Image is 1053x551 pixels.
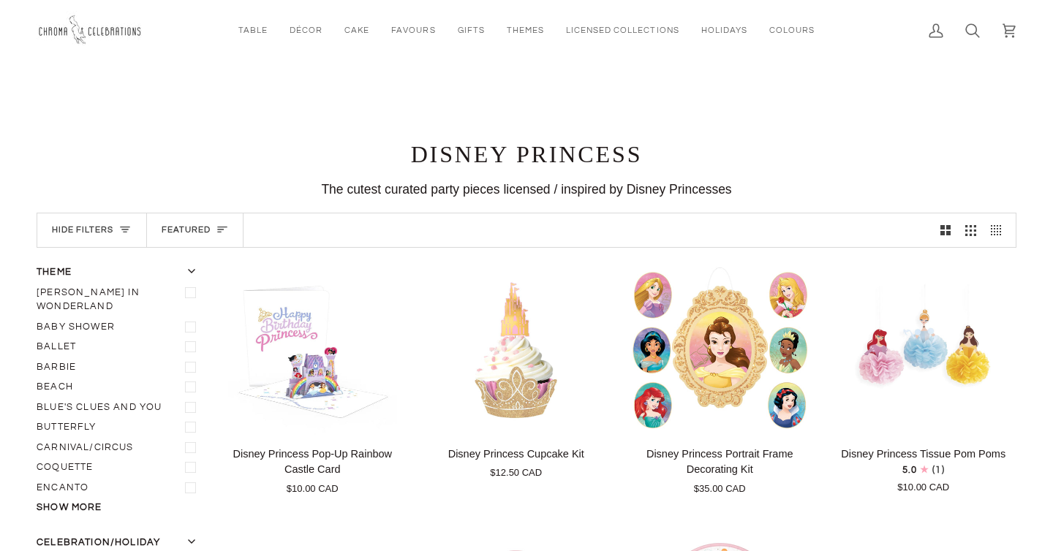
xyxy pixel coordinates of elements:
[902,463,918,478] span: 5.0
[490,465,542,480] span: $12.50 CAD
[37,213,147,247] button: Hide filters
[897,480,949,495] span: $10.00 CAD
[627,441,813,496] a: Disney Princess Portrait Frame Decorating Kit
[219,265,406,434] a: Disney Princess Pop-Up Rainbow Castle Card
[37,536,160,550] span: Celebration/Holiday
[37,398,202,418] label: Blue's Clues and You
[831,441,1017,495] a: Disney Princess Tissue Pom Poms
[831,265,1017,434] img: Disney Princess hanging pom pom decorations - Ariel Belle Cinderella tissue paper party decoratio...
[701,24,747,37] span: Holidays
[769,24,815,37] span: Colours
[627,265,813,434] product-grid-item-variant: Default Title
[37,357,202,378] label: Barbie
[566,24,679,37] span: Licensed Collections
[831,265,1017,434] product-grid-item-variant: Default Title
[37,317,202,338] label: Baby Shower
[37,283,202,498] ul: Filter
[238,24,268,37] span: Table
[37,501,202,515] button: Show more
[423,265,610,480] product-grid-item: Disney Princess Cupcake Kit
[831,265,1017,494] product-grid-item: Disney Princess Tissue Pom Poms
[932,463,945,478] span: (1)
[458,24,485,37] span: Gifts
[627,446,813,479] p: Disney Princess Portrait Frame Decorating Kit
[423,265,610,434] a: Disney Princess Cupcake Kit
[290,24,322,37] span: Décor
[902,463,945,478] div: 5.0 out of 5.0 stars, 1 total reviews
[841,446,1005,463] p: Disney Princess Tissue Pom Poms
[37,457,202,478] label: Coquette
[37,417,202,438] label: Butterfly
[219,265,406,434] product-grid-item-variant: Default Title
[448,446,584,463] p: Disney Princess Cupcake Kit
[958,213,984,247] button: Show 3 products per row
[321,182,731,197] span: The cutest curated party pieces licensed / inspired by Disney Princesses
[627,265,813,495] product-grid-item: Disney Princess Portrait Frame Decorating Kit
[344,24,369,37] span: Cake
[162,224,211,237] span: Featured
[37,140,1016,169] h1: Disney Princess
[694,482,746,496] span: $35.00 CAD
[37,478,202,498] label: Encanto
[52,224,113,237] span: Hide filters
[219,265,406,495] product-grid-item: Disney Princess Pop-Up Rainbow Castle Card
[37,265,202,283] button: Theme
[37,265,72,280] span: Theme
[831,265,1017,434] a: Disney Princess Tissue Pom Poms
[37,337,202,357] label: Ballet
[423,441,610,480] a: Disney Princess Cupcake Kit
[627,265,813,434] a: Disney Princess Portrait Frame Decorating Kit
[37,438,202,458] label: Carnival/Circus
[37,377,202,398] label: Beach
[423,265,610,434] product-grid-item-variant: Default Title
[219,446,406,479] p: Disney Princess Pop-Up Rainbow Castle Card
[933,213,959,247] button: Show 2 products per row
[37,283,202,317] label: Alice In Wonderland
[984,213,1016,247] button: Show 4 products per row
[507,24,544,37] span: Themes
[391,24,435,37] span: Favours
[147,213,244,247] button: Sort
[219,441,406,496] a: Disney Princess Pop-Up Rainbow Castle Card
[287,482,339,496] span: $10.00 CAD
[37,11,146,50] img: Chroma Celebrations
